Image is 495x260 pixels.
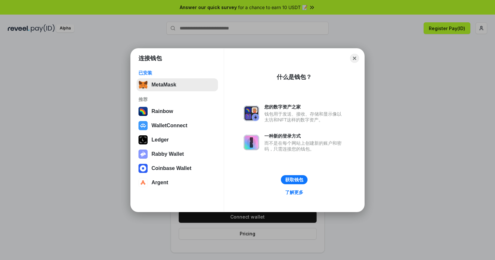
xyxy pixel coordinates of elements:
img: svg+xml,%3Csvg%20width%3D%2228%22%20height%3D%2228%22%20viewBox%3D%220%200%2028%2028%22%20fill%3D... [139,121,148,130]
div: 已安装 [139,70,216,76]
div: WalletConnect [151,123,187,129]
button: Ledger [137,133,218,146]
button: Rainbow [137,105,218,118]
button: Coinbase Wallet [137,162,218,175]
div: 了解更多 [285,189,303,195]
button: 获取钱包 [281,175,308,184]
div: 什么是钱包？ [277,73,312,81]
h1: 连接钱包 [139,54,162,62]
img: svg+xml,%3Csvg%20width%3D%2228%22%20height%3D%2228%22%20viewBox%3D%220%200%2028%2028%22%20fill%3D... [139,164,148,173]
div: 钱包用于发送、接收、存储和显示像以太坊和NFT这样的数字资产。 [264,111,345,123]
div: 推荐 [139,96,216,102]
img: svg+xml,%3Csvg%20fill%3D%22none%22%20height%3D%2233%22%20viewBox%3D%220%200%2035%2033%22%20width%... [139,80,148,89]
div: Rainbow [151,108,173,114]
img: svg+xml,%3Csvg%20xmlns%3D%22http%3A%2F%2Fwww.w3.org%2F2000%2Fsvg%22%20width%3D%2228%22%20height%3... [139,135,148,144]
button: MetaMask [137,78,218,91]
button: Argent [137,176,218,189]
div: 您的数字资产之家 [264,104,345,110]
div: MetaMask [151,82,176,88]
a: 了解更多 [281,188,307,197]
img: svg+xml,%3Csvg%20xmlns%3D%22http%3A%2F%2Fwww.w3.org%2F2000%2Fsvg%22%20fill%3D%22none%22%20viewBox... [244,135,259,150]
img: svg+xml,%3Csvg%20width%3D%22120%22%20height%3D%22120%22%20viewBox%3D%220%200%20120%20120%22%20fil... [139,107,148,116]
img: svg+xml,%3Csvg%20width%3D%2228%22%20height%3D%2228%22%20viewBox%3D%220%200%2028%2028%22%20fill%3D... [139,178,148,187]
div: Rabby Wallet [151,151,184,157]
div: 获取钱包 [285,177,303,183]
div: Ledger [151,137,169,143]
div: Coinbase Wallet [151,165,191,171]
button: WalletConnect [137,119,218,132]
button: Rabby Wallet [137,148,218,161]
div: 一种新的登录方式 [264,133,345,139]
img: svg+xml,%3Csvg%20xmlns%3D%22http%3A%2F%2Fwww.w3.org%2F2000%2Fsvg%22%20fill%3D%22none%22%20viewBox... [244,106,259,121]
div: 而不是在每个网站上创建新的账户和密码，只需连接您的钱包。 [264,140,345,152]
div: Argent [151,180,168,186]
button: Close [350,54,359,63]
img: svg+xml,%3Csvg%20xmlns%3D%22http%3A%2F%2Fwww.w3.org%2F2000%2Fsvg%22%20fill%3D%22none%22%20viewBox... [139,150,148,159]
